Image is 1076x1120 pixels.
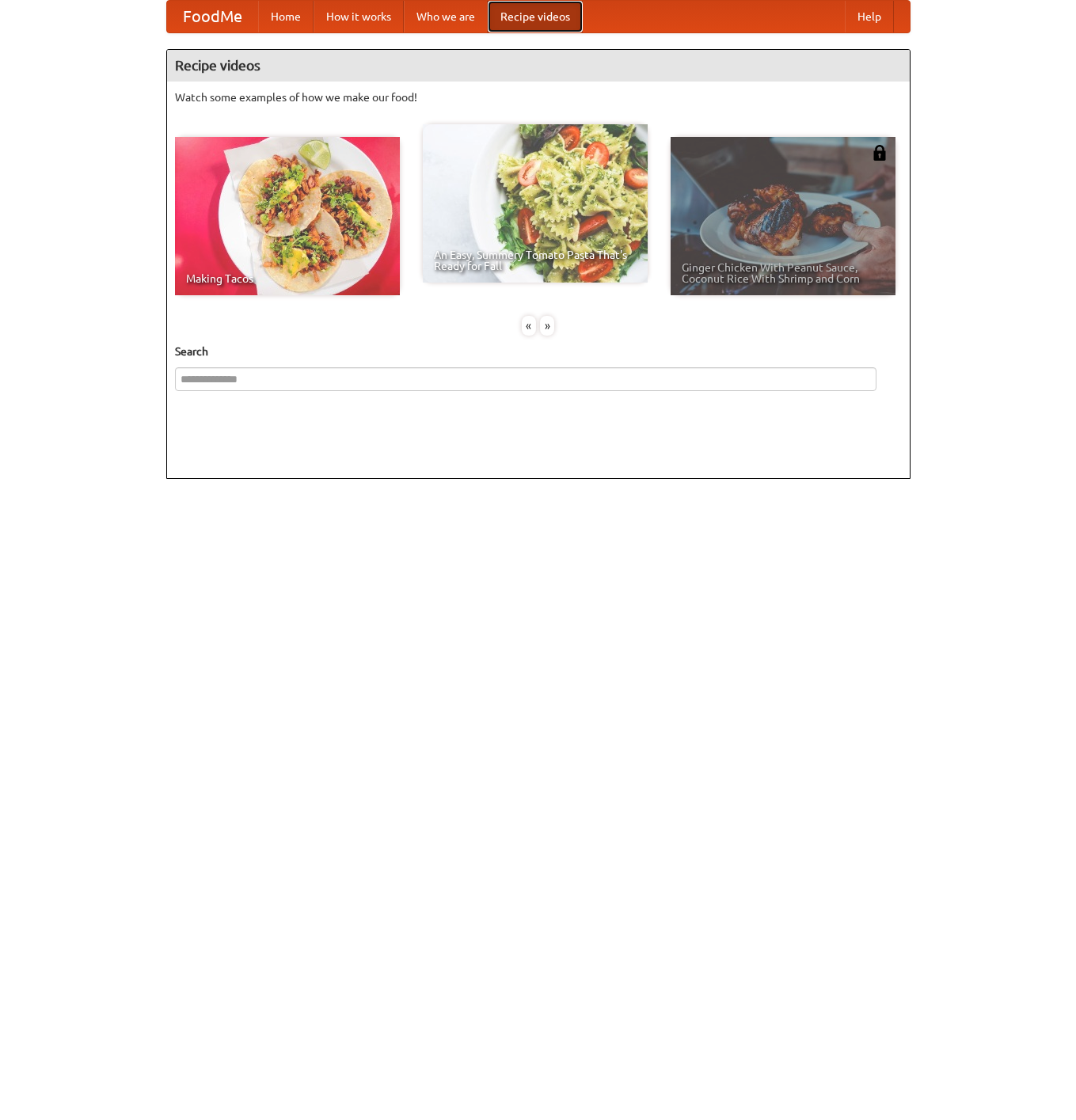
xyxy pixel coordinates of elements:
p: Watch some examples of how we make our food! [175,89,902,105]
h4: Recipe videos [167,50,910,82]
h5: Search [175,344,902,359]
span: An Easy, Summery Tomato Pasta That's Ready for Fall [434,249,637,271]
a: An Easy, Summery Tomato Pasta That's Ready for Fall [423,124,648,283]
span: Making Tacos [186,273,389,284]
a: FoodMe [167,1,258,32]
div: « [522,316,536,336]
a: Recipe videos [488,1,583,32]
a: Help [845,1,894,32]
a: Making Tacos [175,137,400,295]
a: Who we are [404,1,488,32]
div: » [540,316,554,336]
img: 483408.png [872,145,888,161]
a: Home [258,1,314,32]
a: How it works [314,1,404,32]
